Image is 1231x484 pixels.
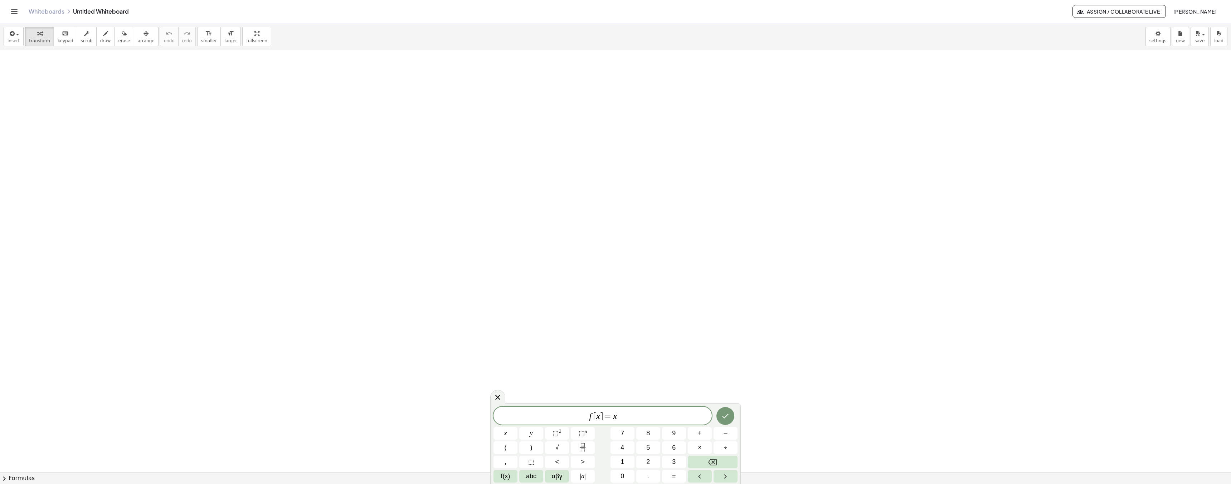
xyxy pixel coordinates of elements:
[559,429,561,434] sup: 2
[584,473,586,480] span: |
[526,471,536,481] span: abc
[714,470,738,483] button: Right arrow
[1191,27,1209,46] button: save
[646,457,650,467] span: 2
[552,471,563,481] span: αβγ
[1172,27,1189,46] button: new
[118,38,130,43] span: erase
[553,430,559,437] span: ⬚
[178,27,196,46] button: redoredo
[698,443,702,452] span: ×
[501,471,510,481] span: f(x)
[114,27,134,46] button: erase
[519,427,543,440] button: y
[672,443,676,452] span: 6
[1079,8,1160,15] span: Assign / Collaborate Live
[571,427,595,440] button: Superscript
[493,427,517,440] button: x
[662,427,686,440] button: 9
[662,441,686,454] button: 6
[621,429,624,438] span: 7
[1194,38,1205,43] span: save
[530,429,533,438] span: y
[29,8,64,15] a: Whiteboards
[519,441,543,454] button: )
[4,27,24,46] button: insert
[571,441,595,454] button: Fraction
[613,411,617,421] var: x
[519,470,543,483] button: Alphabet
[610,441,634,454] button: 4
[610,470,634,483] button: 0
[672,429,676,438] span: 9
[184,29,190,38] i: redo
[571,456,595,468] button: Greater than
[688,441,712,454] button: Times
[688,427,712,440] button: Plus
[571,470,595,483] button: Absolute value
[636,427,660,440] button: 8
[224,38,237,43] span: larger
[197,27,221,46] button: format_sizesmaller
[662,470,686,483] button: Equals
[603,412,613,421] span: =
[636,441,660,454] button: 5
[25,27,54,46] button: transform
[1167,5,1222,18] button: [PERSON_NAME]
[54,27,77,46] button: keyboardkeypad
[545,427,569,440] button: Squared
[29,38,50,43] span: transform
[1210,27,1227,46] button: load
[493,441,517,454] button: (
[8,38,20,43] span: insert
[646,443,650,452] span: 5
[182,38,192,43] span: redo
[519,456,543,468] button: Placeholder
[1214,38,1223,43] span: load
[1145,27,1171,46] button: settings
[1176,38,1185,43] span: new
[220,27,241,46] button: format_sizelarger
[662,456,686,468] button: 3
[242,27,271,46] button: fullscreen
[579,430,585,437] span: ⬚
[81,38,93,43] span: scrub
[246,38,267,43] span: fullscreen
[545,470,569,483] button: Greek alphabet
[636,456,660,468] button: 2
[636,470,660,483] button: .
[600,412,603,421] span: ]
[528,457,534,467] span: ⬚
[716,407,734,425] button: Done
[610,456,634,468] button: 1
[589,411,592,421] var: f
[688,470,712,483] button: Left arrow
[672,471,676,481] span: =
[493,470,517,483] button: Functions
[724,443,728,452] span: ÷
[505,443,507,452] span: (
[545,456,569,468] button: Less than
[580,471,586,481] span: a
[646,429,650,438] span: 8
[593,412,596,421] span: [
[714,427,738,440] button: Minus
[621,457,624,467] span: 1
[77,27,97,46] button: scrub
[201,38,217,43] span: smaller
[1072,5,1166,18] button: Assign / Collaborate Live
[96,27,115,46] button: draw
[698,429,702,438] span: +
[164,38,175,43] span: undo
[581,457,585,467] span: >
[714,441,738,454] button: Divide
[166,29,172,38] i: undo
[688,456,738,468] button: Backspace
[493,456,517,468] button: ,
[530,443,532,452] span: )
[1173,8,1217,15] span: [PERSON_NAME]
[9,6,20,17] button: Toggle navigation
[596,411,600,421] var: x
[647,471,649,481] span: .
[227,29,234,38] i: format_size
